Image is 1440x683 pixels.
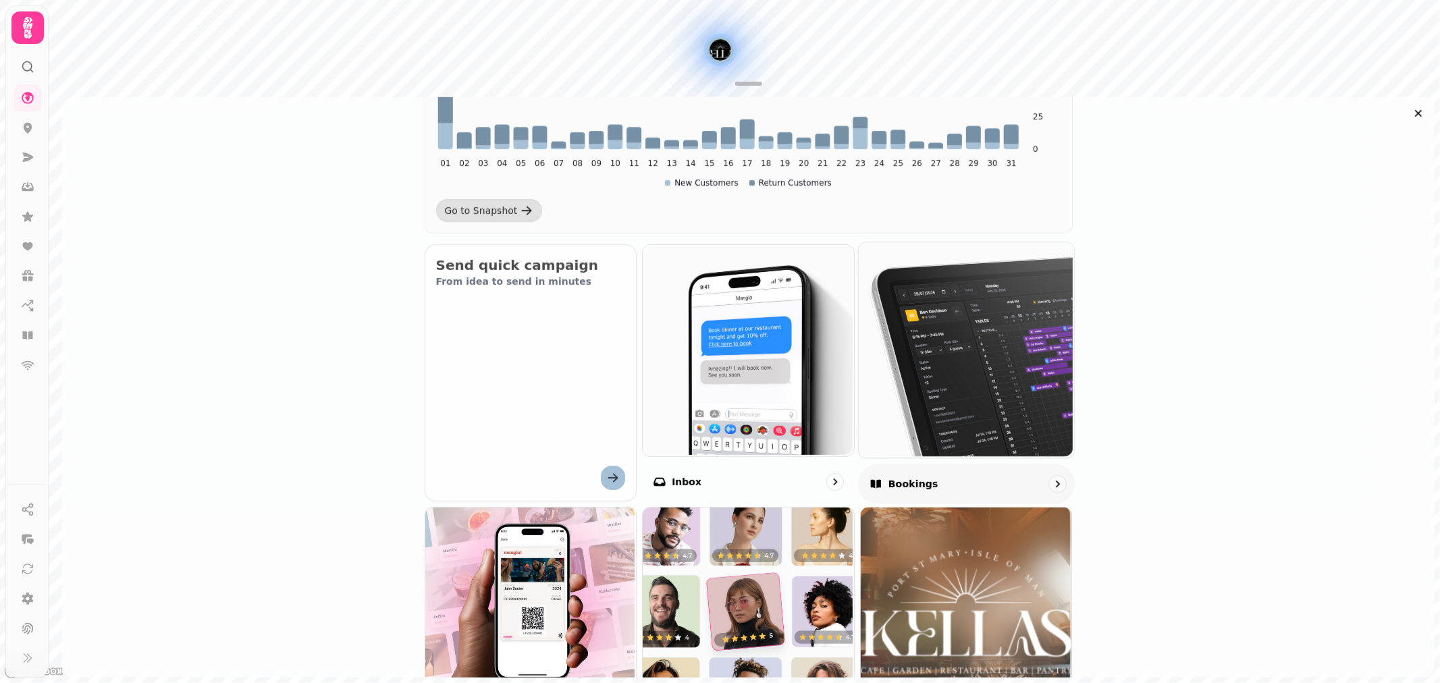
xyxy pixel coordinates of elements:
[459,158,469,167] tspan: 02
[436,256,626,275] h2: Send quick campaign
[742,158,752,167] tspan: 17
[445,204,518,217] div: Go to Snapshot
[874,158,884,167] tspan: 24
[647,158,658,167] tspan: 12
[749,177,832,188] div: Return Customers
[855,158,865,167] tspan: 23
[1006,158,1016,167] tspan: 31
[591,158,601,167] tspan: 09
[710,39,731,61] button: Kellas Restaurant
[440,158,450,167] tspan: 01
[572,158,582,167] tspan: 08
[1033,144,1038,154] tspan: 0
[516,158,526,167] tspan: 05
[629,158,639,167] tspan: 11
[968,158,978,167] tspan: 29
[535,158,545,167] tspan: 06
[911,158,922,167] tspan: 26
[641,244,853,455] img: Inbox
[1408,103,1429,124] button: Close drawer
[930,158,940,167] tspan: 27
[949,158,959,167] tspan: 28
[666,158,676,167] tspan: 13
[836,158,846,167] tspan: 22
[704,158,714,167] tspan: 15
[497,158,507,167] tspan: 04
[436,275,626,288] p: From idea to send in minutes
[685,158,695,167] tspan: 14
[710,39,731,65] div: Map marker
[857,241,1073,456] img: Bookings
[672,475,701,489] p: Inbox
[4,663,63,679] a: Mapbox logo
[888,477,938,491] p: Bookings
[780,158,790,167] tspan: 19
[818,158,828,167] tspan: 21
[642,244,855,501] a: InboxInbox
[478,158,488,167] tspan: 03
[610,158,620,167] tspan: 10
[987,158,997,167] tspan: 30
[1050,477,1064,491] svg: go to
[436,199,543,222] a: Go to Snapshot
[553,158,563,167] tspan: 07
[665,177,739,188] div: New Customers
[799,158,809,167] tspan: 20
[425,244,637,501] button: Send quick campaignFrom idea to send in minutes
[858,242,1075,503] a: BookingsBookings
[892,158,903,167] tspan: 25
[723,158,733,167] tspan: 16
[1033,112,1043,121] tspan: 25
[828,475,842,489] svg: go to
[761,158,771,167] tspan: 18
